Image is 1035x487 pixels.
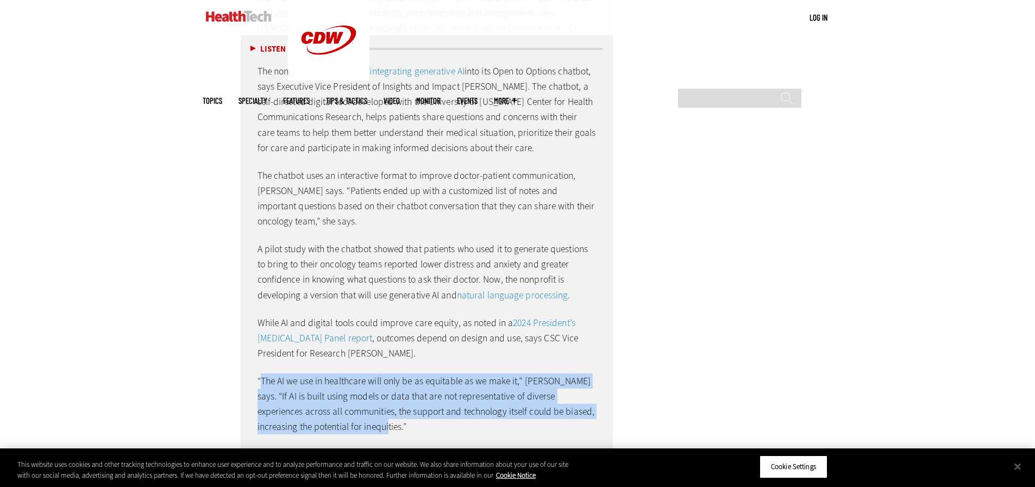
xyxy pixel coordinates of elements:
a: Events [457,97,478,105]
div: This website uses cookies and other tracking technologies to enhance user experience and to analy... [17,459,569,480]
button: Close [1006,454,1030,478]
p: A pilot study with the chatbot showed that patients who used it to generate questions to bring to... [258,241,597,303]
a: natural language processing [457,289,568,302]
a: MonITor [416,97,441,105]
span: Specialty [239,97,267,105]
a: More information about your privacy [496,471,536,480]
a: Tips & Tactics [326,97,367,105]
img: Home [206,11,272,22]
div: User menu [810,12,827,23]
a: Log in [810,13,827,22]
p: While AI and digital tools could improve care equity, as noted in a , outcomes depend on design a... [258,315,597,361]
a: Features [283,97,310,105]
span: Topics [203,97,222,105]
p: “The AI we use in healthcare will only be as equitable as we make it,” [PERSON_NAME] says. “If AI... [258,373,597,435]
button: Cookie Settings [760,455,827,478]
a: CDW [288,72,369,83]
p: The chatbot uses an interactive format to improve doctor-patient communication, [PERSON_NAME] say... [258,168,597,229]
span: More [494,97,517,105]
a: Video [384,97,400,105]
a: 2024 President’s [MEDICAL_DATA] Panel report [258,316,575,345]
